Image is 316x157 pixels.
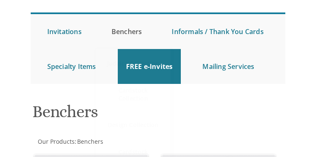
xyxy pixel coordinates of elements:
a: Benchers [76,137,103,145]
h1: Benchers [32,103,284,127]
a: Benchers [103,14,151,49]
div: : [31,137,286,146]
a: Invitations [39,14,90,49]
a: Judaica Collection [96,49,170,78]
span: Benchers [77,137,103,145]
a: Design Collection [96,110,170,140]
a: Specialty Items [39,49,105,84]
a: Informals / Thank You Cards [163,14,272,49]
span: Cardstock Collection [104,82,162,106]
a: Our Products [37,137,75,145]
a: Mailing Services [194,49,263,84]
a: Cardstock Collection [96,78,170,110]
